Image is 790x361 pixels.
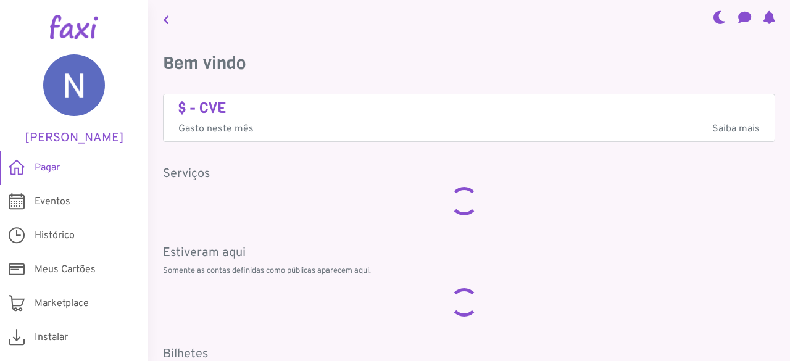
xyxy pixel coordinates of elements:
[19,131,130,146] h5: [PERSON_NAME]
[163,265,775,277] p: Somente as contas definidas como públicas aparecem aqui.
[178,99,760,137] a: $ - CVE Gasto neste mêsSaiba mais
[35,194,70,209] span: Eventos
[178,99,760,117] h4: $ - CVE
[35,228,75,243] span: Histórico
[35,262,96,277] span: Meus Cartões
[178,122,760,136] p: Gasto neste mês
[35,160,60,175] span: Pagar
[35,330,68,345] span: Instalar
[712,122,760,136] span: Saiba mais
[163,246,775,260] h5: Estiveram aqui
[35,296,89,311] span: Marketplace
[163,53,775,74] h3: Bem vindo
[19,54,130,146] a: [PERSON_NAME]
[163,167,775,181] h5: Serviços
